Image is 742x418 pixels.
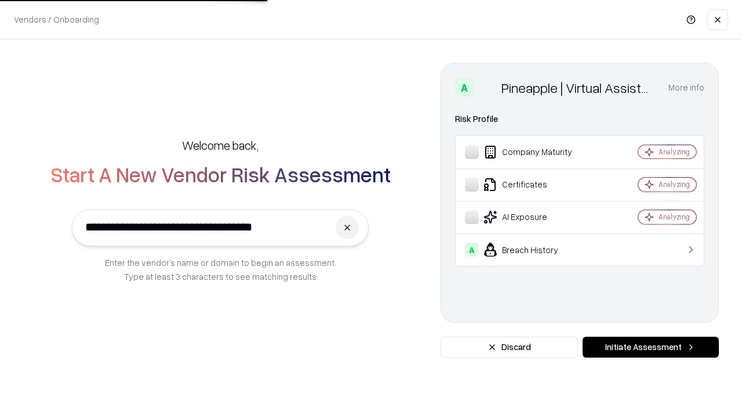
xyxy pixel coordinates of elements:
[455,112,704,126] div: Risk Profile
[478,78,497,97] img: Pineapple | Virtual Assistant Agency
[659,179,690,189] div: Analyzing
[50,163,391,186] h2: Start A New Vendor Risk Assessment
[668,77,704,98] button: More info
[465,243,603,257] div: Breach History
[465,243,479,257] div: A
[583,337,719,358] button: Initiate Assessment
[465,178,603,192] div: Certificates
[465,145,603,159] div: Company Maturity
[441,337,578,358] button: Discard
[501,78,654,97] div: Pineapple | Virtual Assistant Agency
[659,147,690,157] div: Analyzing
[105,255,336,283] p: Enter the vendor’s name or domain to begin an assessment. Type at least 3 characters to see match...
[182,137,259,153] h5: Welcome back,
[455,78,474,97] div: A
[465,210,603,224] div: AI Exposure
[659,212,690,222] div: Analyzing
[14,13,99,26] p: Vendors / Onboarding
